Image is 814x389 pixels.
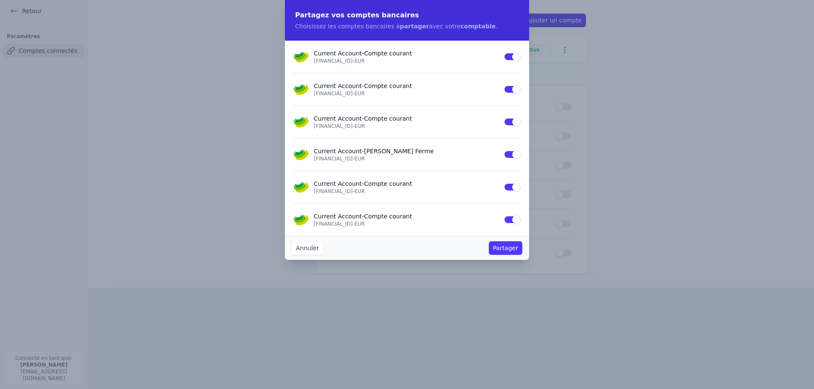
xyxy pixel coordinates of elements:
[295,22,519,30] p: Choisissez les comptes bancaires à avec votre .
[314,188,499,195] p: [FINANCIAL_ID] - EUR
[314,114,499,123] p: Current Account - Compte courant
[314,212,499,221] p: Current Account - Compte courant
[314,82,499,90] p: Current Account - Compte courant
[314,179,499,188] p: Current Account - Compte courant
[295,10,519,20] h2: Partagez vos comptes bancaires
[314,90,499,97] p: [FINANCIAL_ID] - EUR
[314,58,499,64] p: [FINANCIAL_ID] - EUR
[314,49,499,58] p: Current Account - Compte courant
[460,23,496,30] strong: comptable
[314,221,499,227] p: [FINANCIAL_ID] - EUR
[489,241,522,255] button: Partager
[314,123,499,130] p: [FINANCIAL_ID] - EUR
[314,147,499,155] p: Current Account - [PERSON_NAME] Ferme
[314,155,499,162] p: [FINANCIAL_ID] - EUR
[292,241,323,255] button: Annuler
[400,23,429,30] strong: partager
